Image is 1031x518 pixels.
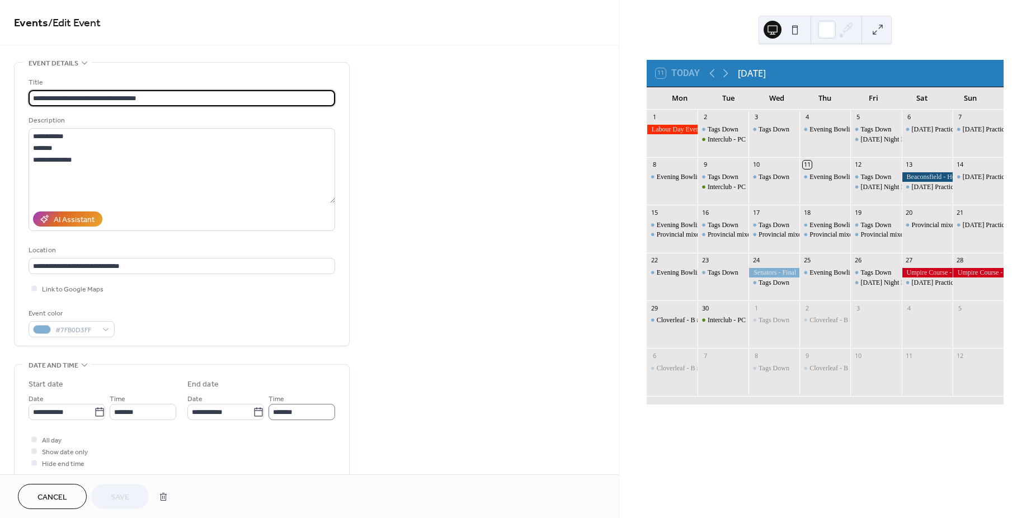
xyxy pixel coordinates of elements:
div: Evening Bowling [657,268,704,277]
div: Event color [29,308,112,319]
div: Provincial mixed pairs at PC - FINALS [912,220,1018,230]
div: Start date [29,379,63,390]
div: Saturday Practice [902,278,953,288]
span: Time [110,393,125,405]
div: Tags Down [850,172,901,182]
div: 1 [650,113,658,121]
div: Provincial mixed pairs at Westmount - #1 [647,230,698,239]
div: 4 [803,113,811,121]
div: 20 [905,208,914,216]
div: Tags Down [708,220,738,230]
div: 18 [803,208,811,216]
div: Evening Bowling [657,220,704,230]
div: 7 [701,351,709,360]
div: Evening Bowling [799,172,850,182]
div: Cloverleaf - B #3 [647,364,698,373]
div: [DATE] Night Lights [860,182,918,192]
div: 17 [752,208,760,216]
div: Evening Bowling [809,268,856,277]
div: Provincial mixed pairs at Pierrefonds #4 [809,230,918,239]
div: Tags Down [860,172,891,182]
div: 7 [956,113,964,121]
div: 8 [650,161,658,169]
button: Cancel [18,484,87,509]
div: 30 [701,304,709,312]
div: 26 [854,256,862,265]
div: Tags Down [860,125,891,134]
div: Fri [849,87,898,110]
div: Tags Down [748,125,799,134]
div: Thu [801,87,850,110]
div: Sunday Practice [953,125,1004,134]
div: Cloverleaf - B FINALS [809,364,873,373]
div: Sunday Practice [953,172,1004,182]
div: Friday Night Lights [850,135,901,144]
div: Tags Down [850,220,901,230]
div: Evening Bowling [809,125,856,134]
button: AI Assistant [33,211,102,227]
div: Tags Down [708,172,738,182]
div: Tags Down [748,364,799,373]
span: Date and time [29,360,78,371]
div: Tags Down [698,125,748,134]
div: Sat [898,87,947,110]
div: Cloverleaf - B FINALS [799,364,850,373]
div: [DATE] Practice [963,125,1008,134]
div: Cloverleaf - B #2 [799,315,850,325]
div: 3 [752,113,760,121]
div: Wed [752,87,801,110]
span: / Edit Event [48,12,101,34]
div: Provincial mixed pairs at [GEOGRAPHIC_DATA] - #1 [657,230,807,239]
div: 8 [752,351,760,360]
div: Provincial mixed pairs at Westmount #2 [698,230,748,239]
div: 2 [701,113,709,121]
div: Cloverleaf - B #1 [657,315,704,325]
div: Labour Day Event - BBQ and game [647,125,698,134]
div: 13 [905,161,914,169]
div: 24 [752,256,760,265]
div: Sunday Practice [953,220,1004,230]
div: Tags Down [748,315,799,325]
div: Interclub - PC [698,315,748,325]
span: Event details [29,58,78,69]
span: Date [29,393,44,405]
div: 16 [701,208,709,216]
div: Cloverleaf - B #2 [809,315,856,325]
div: Beaconsfield - Herb Linder [902,172,953,182]
div: 11 [803,161,811,169]
div: Tags Down [759,172,789,182]
div: Umpire Course - Day 2 [953,268,1004,277]
div: Provincial mixed pairs at Pierrefonds #3 [748,230,799,239]
span: Link to Google Maps [42,284,103,295]
div: Interclub - PC [698,135,748,144]
div: [DATE] Night Lights [860,135,918,144]
div: Tags Down [698,268,748,277]
div: Evening Bowling [647,172,698,182]
div: 15 [650,208,658,216]
div: Provincial mixed pairs at PC - FINALS [902,220,953,230]
div: [DATE] Practice [912,278,957,288]
div: Tags Down [748,220,799,230]
div: Evening Bowling [809,172,856,182]
span: Hide end time [42,458,84,470]
div: Tags Down [860,220,891,230]
div: Provincial mixed pairs at Pierrefonds #4 [799,230,850,239]
div: 10 [854,351,862,360]
div: Tags Down [759,220,789,230]
div: Title [29,77,333,88]
div: 23 [701,256,709,265]
div: [DATE] [738,67,766,80]
div: Cloverleaf - B #3 [657,364,704,373]
div: 2 [803,304,811,312]
div: End date [187,379,219,390]
div: 4 [905,304,914,312]
div: 3 [854,304,862,312]
div: Interclub - PC [708,315,746,325]
div: Tags Down [748,278,799,288]
div: 25 [803,256,811,265]
div: Interclub - PC [698,182,748,192]
div: 1 [752,304,760,312]
div: Tags Down [850,125,901,134]
a: Events [14,12,48,34]
div: Tags Down [708,125,738,134]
